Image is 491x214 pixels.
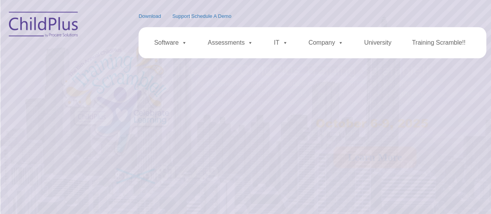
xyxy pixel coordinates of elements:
[356,35,399,50] a: University
[172,13,190,19] a: Support
[404,35,473,50] a: Training Scramble!!
[146,35,195,50] a: Software
[200,35,261,50] a: Assessments
[301,35,351,50] a: Company
[139,13,231,19] font: |
[191,13,231,19] a: Schedule A Demo
[5,6,83,45] img: ChildPlus by Procare Solutions
[266,35,295,50] a: IT
[139,13,161,19] a: Download
[333,146,416,168] a: Learn More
